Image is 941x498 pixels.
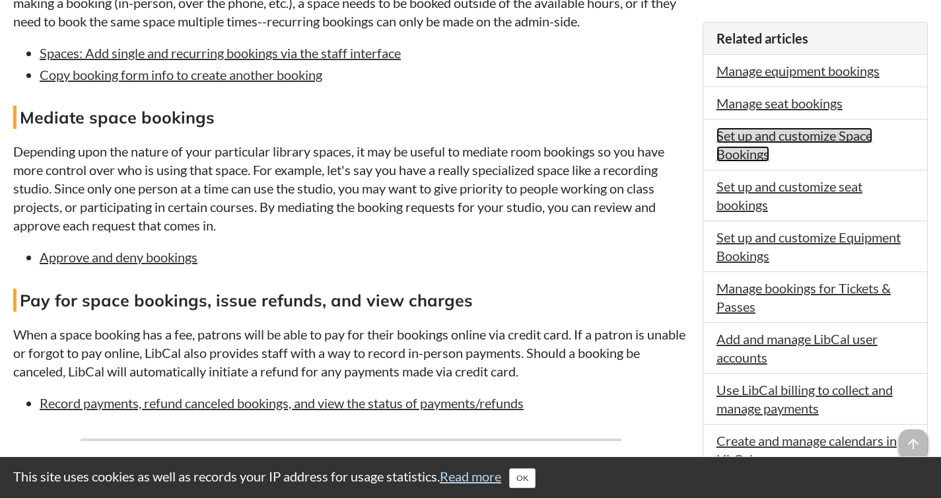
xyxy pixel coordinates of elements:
a: Set up and customize Equipment Bookings [716,229,901,264]
h4: Mediate space bookings [13,106,689,129]
a: Set up and customize seat bookings [716,178,862,213]
a: Copy booking form info to create another booking [40,67,322,83]
a: Read more [440,468,501,484]
a: Record payments, refund canceled bookings, and view the status of payments/refunds [40,395,524,411]
a: Set up and customize Space Bookings [716,127,872,162]
a: Manage seat bookings [716,95,843,111]
h4: Pay for space bookings, issue refunds, and view charges [13,289,689,312]
p: When a space booking has a fee, patrons will be able to pay for their bookings online via credit ... [13,325,689,380]
span: arrow_upward [899,429,928,458]
a: Approve and deny bookings [40,249,197,265]
span: Related articles [716,30,808,46]
a: arrow_upward [899,431,928,446]
p: Depending upon the nature of your particular library spaces, it may be useful to mediate room boo... [13,142,689,234]
a: Add and manage LibCal user accounts [716,331,878,365]
button: Close [509,468,536,488]
a: Spaces: Add single and recurring bookings via the staff interface [40,45,401,61]
a: Use LibCal billing to collect and manage payments [716,382,893,416]
a: Manage bookings for Tickets & Passes [716,280,891,314]
a: Manage equipment bookings [716,63,880,79]
a: Create and manage calendars in LibCal [716,433,897,467]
